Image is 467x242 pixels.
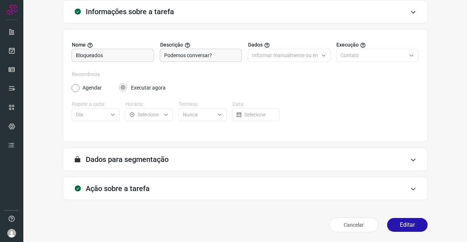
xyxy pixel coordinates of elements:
span: Nome [72,41,86,49]
label: Executar agora [131,84,166,92]
label: Recorrência [72,71,418,78]
label: Repetir a cada: [72,100,120,108]
label: Termina: [179,100,227,108]
span: Dados [248,41,263,49]
label: Agendar [82,84,102,92]
label: Horário: [126,100,173,108]
h3: Dados para segmentação [86,155,169,164]
input: Selecione o tipo de envio [340,49,406,62]
span: Execução [336,41,359,49]
input: Selecione [183,108,214,121]
input: Digite o nome para a sua tarefa. [76,49,150,62]
img: Logo [6,4,17,15]
button: Editar [387,218,428,232]
input: Selecione [244,108,275,121]
h3: Informações sobre a tarefa [86,7,174,16]
input: Forneça uma breve descrição da sua tarefa. [164,49,238,62]
button: Cancelar [329,218,378,232]
input: Selecione o tipo de envio [252,49,318,62]
span: Descrição [160,41,183,49]
input: Selecione [138,108,161,121]
img: avatar-user-boy.jpg [7,229,16,238]
label: Data: [232,100,280,108]
h3: Ação sobre a tarefa [86,184,150,193]
input: Selecione [76,108,107,121]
